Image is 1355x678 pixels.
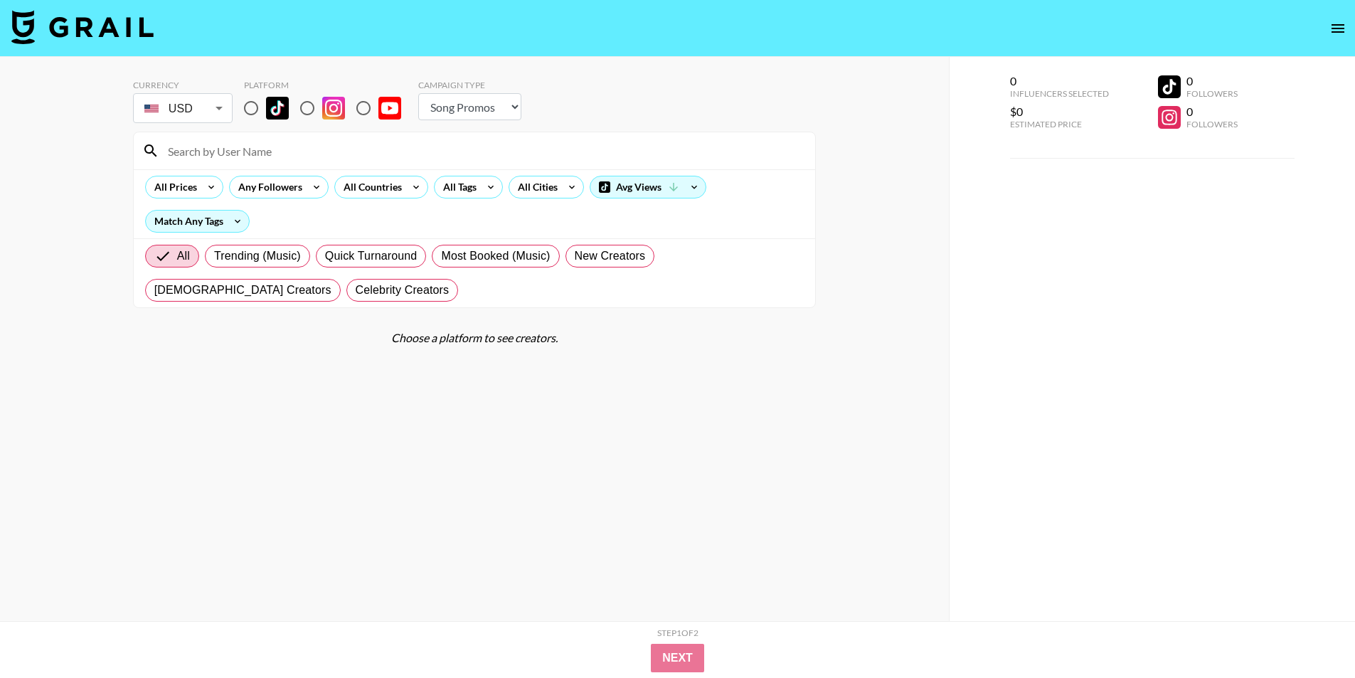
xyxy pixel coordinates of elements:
[133,331,816,345] div: Choose a platform to see creators.
[154,282,331,299] span: [DEMOGRAPHIC_DATA] Creators
[146,176,200,198] div: All Prices
[159,139,807,162] input: Search by User Name
[1186,74,1238,88] div: 0
[146,211,249,232] div: Match Any Tags
[266,97,289,120] img: TikTok
[335,176,405,198] div: All Countries
[356,282,450,299] span: Celebrity Creators
[133,80,233,90] div: Currency
[1010,88,1109,99] div: Influencers Selected
[1010,119,1109,129] div: Estimated Price
[657,627,698,638] div: Step 1 of 2
[441,248,550,265] span: Most Booked (Music)
[325,248,418,265] span: Quick Turnaround
[1186,88,1238,99] div: Followers
[1186,105,1238,119] div: 0
[1186,119,1238,129] div: Followers
[435,176,479,198] div: All Tags
[1324,14,1352,43] button: open drawer
[651,644,704,672] button: Next
[230,176,305,198] div: Any Followers
[244,80,413,90] div: Platform
[575,248,646,265] span: New Creators
[177,248,190,265] span: All
[1010,105,1109,119] div: $0
[136,96,230,121] div: USD
[214,248,301,265] span: Trending (Music)
[1010,74,1109,88] div: 0
[590,176,706,198] div: Avg Views
[378,97,401,120] img: YouTube
[509,176,560,198] div: All Cities
[418,80,521,90] div: Campaign Type
[11,10,154,44] img: Grail Talent
[322,97,345,120] img: Instagram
